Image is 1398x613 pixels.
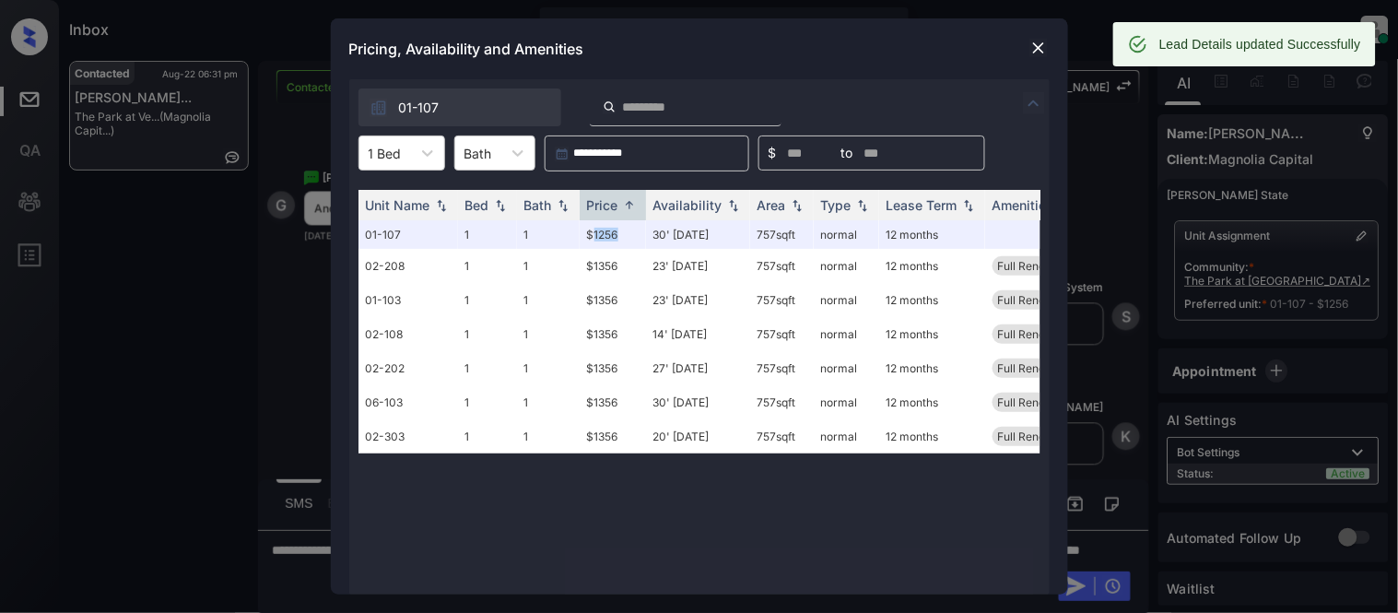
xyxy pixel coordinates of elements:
span: Full Renovation... [998,293,1087,307]
img: sorting [788,199,806,212]
td: 12 months [879,220,985,249]
td: 757 sqft [750,220,814,249]
img: close [1029,39,1048,57]
td: 20' [DATE] [646,419,750,454]
div: Area [758,197,786,213]
div: Lead Details updated Successfully [1159,28,1361,61]
td: 757 sqft [750,283,814,317]
div: Bed [465,197,489,213]
img: sorting [724,199,743,212]
td: $1256 [580,220,646,249]
td: 1 [517,351,580,385]
td: 12 months [879,385,985,419]
td: 1 [517,249,580,283]
td: $1356 [580,283,646,317]
td: $1356 [580,385,646,419]
td: 01-107 [358,220,458,249]
td: 12 months [879,249,985,283]
td: 1 [517,419,580,454]
td: $1356 [580,249,646,283]
img: icon-zuma [1023,92,1045,114]
td: 757 sqft [750,419,814,454]
td: 23' [DATE] [646,249,750,283]
span: to [841,143,853,163]
td: normal [814,283,879,317]
span: Full Renovation... [998,327,1087,341]
td: 1 [458,317,517,351]
img: sorting [620,198,639,212]
div: Amenities [993,197,1054,213]
img: sorting [959,199,978,212]
td: 14' [DATE] [646,317,750,351]
td: 12 months [879,283,985,317]
td: normal [814,351,879,385]
td: 02-208 [358,249,458,283]
span: Full Renovation... [998,259,1087,273]
div: Lease Term [887,197,957,213]
td: 757 sqft [750,351,814,385]
td: 757 sqft [750,317,814,351]
span: Full Renovation... [998,430,1087,443]
img: sorting [491,199,510,212]
td: 1 [517,317,580,351]
td: 757 sqft [750,385,814,419]
img: icon-zuma [370,99,388,117]
td: normal [814,249,879,283]
td: 1 [458,419,517,454]
td: normal [814,220,879,249]
td: normal [814,419,879,454]
div: Availability [653,197,722,213]
span: $ [769,143,777,163]
td: 30' [DATE] [646,385,750,419]
img: icon-zuma [603,99,617,115]
td: 01-103 [358,283,458,317]
img: sorting [853,199,872,212]
td: $1356 [580,317,646,351]
img: sorting [432,199,451,212]
span: 01-107 [399,98,440,118]
td: 02-108 [358,317,458,351]
div: Pricing, Availability and Amenities [331,18,1068,79]
td: 1 [517,220,580,249]
td: 27' [DATE] [646,351,750,385]
td: $1356 [580,419,646,454]
span: Full Renovation... [998,361,1087,375]
td: 1 [458,283,517,317]
td: 02-303 [358,419,458,454]
td: 1 [458,249,517,283]
div: Unit Name [366,197,430,213]
td: 12 months [879,317,985,351]
div: Bath [524,197,552,213]
td: 1 [517,385,580,419]
div: Type [821,197,852,213]
td: 12 months [879,351,985,385]
td: 1 [517,283,580,317]
span: Full Renovation... [998,395,1087,409]
td: 1 [458,220,517,249]
td: normal [814,317,879,351]
td: 12 months [879,419,985,454]
td: 23' [DATE] [646,283,750,317]
td: 06-103 [358,385,458,419]
td: 02-202 [358,351,458,385]
td: normal [814,385,879,419]
td: 1 [458,351,517,385]
img: sorting [554,199,572,212]
td: $1356 [580,351,646,385]
td: 757 sqft [750,249,814,283]
div: Price [587,197,618,213]
td: 1 [458,385,517,419]
td: 30' [DATE] [646,220,750,249]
